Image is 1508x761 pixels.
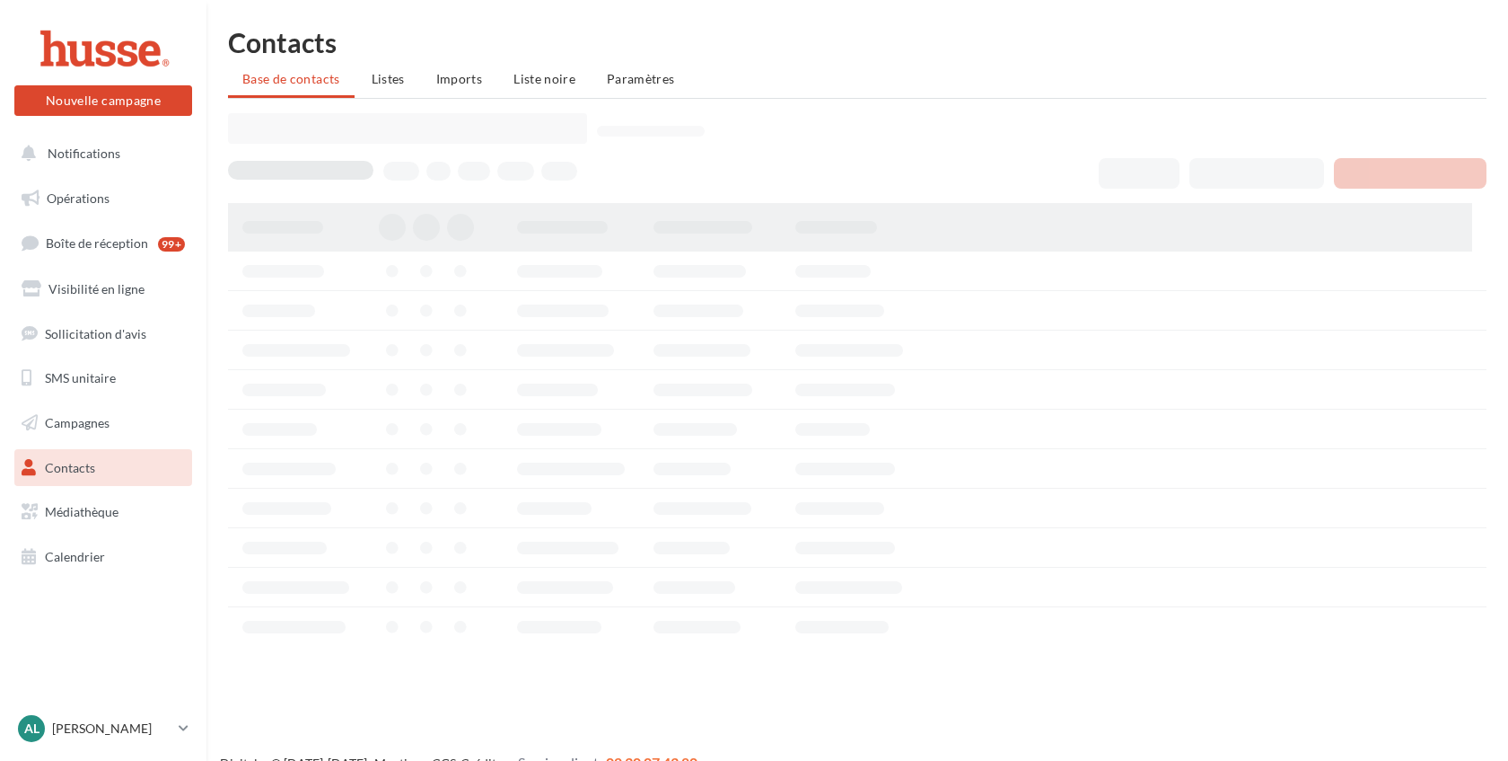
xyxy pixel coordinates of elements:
span: Contacts [45,460,95,475]
a: Opérations [11,180,196,217]
a: Boîte de réception99+ [11,224,196,262]
span: Notifications [48,146,120,161]
button: Nouvelle campagne [14,85,192,116]
span: SMS unitaire [45,370,116,385]
span: Al [24,720,39,738]
p: [PERSON_NAME] [52,720,171,738]
span: Listes [372,71,405,86]
a: Al [PERSON_NAME] [14,712,192,746]
a: Médiathèque [11,493,196,531]
span: Visibilité en ligne [48,281,145,296]
span: Calendrier [45,549,105,564]
span: Imports [436,71,482,86]
a: Campagnes [11,404,196,442]
span: Paramètres [607,71,675,86]
span: Campagnes [45,415,110,430]
a: Visibilité en ligne [11,270,196,308]
button: Notifications [11,135,188,173]
a: Contacts [11,449,196,487]
a: SMS unitaire [11,359,196,397]
span: Liste noire [513,71,575,86]
span: Boîte de réception [46,235,148,251]
span: Sollicitation d'avis [45,325,146,341]
span: Médiathèque [45,504,118,519]
a: Sollicitation d'avis [11,315,196,353]
div: 99+ [158,237,185,252]
h1: Contacts [228,29,1486,56]
a: Calendrier [11,538,196,576]
span: Opérations [47,190,110,206]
